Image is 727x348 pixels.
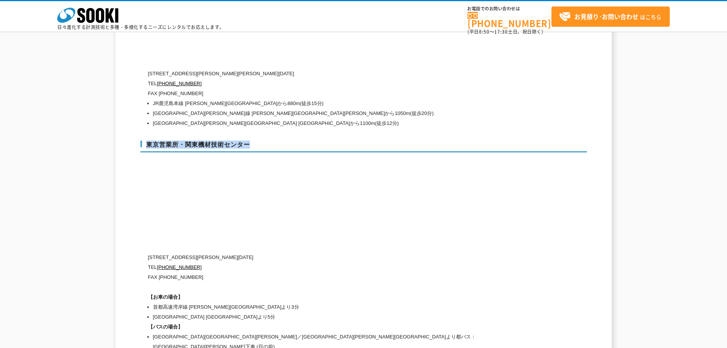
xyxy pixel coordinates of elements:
li: [GEOGRAPHIC_DATA][PERSON_NAME][GEOGRAPHIC_DATA] [GEOGRAPHIC_DATA]から1100m(徒歩12分) [153,118,514,128]
span: 17:30 [494,28,508,35]
li: 首都高速湾岸線 [PERSON_NAME][GEOGRAPHIC_DATA]より3分 [153,302,514,312]
p: TEL [148,262,514,272]
p: TEL [148,79,514,89]
h1: 【バスの場合】 [148,322,514,332]
a: お見積り･お問い合わせはこちら [551,6,670,27]
span: はこちら [559,11,661,23]
a: [PHONE_NUMBER] [467,12,551,28]
a: [PHONE_NUMBER] [157,81,201,86]
li: JR鹿児島本線 [PERSON_NAME][GEOGRAPHIC_DATA]から880m(徒歩15分) [153,99,514,108]
p: [STREET_ADDRESS][PERSON_NAME][DATE] [148,253,514,262]
span: お電話でのお問い合わせは [467,6,551,11]
li: [GEOGRAPHIC_DATA][PERSON_NAME]線 [PERSON_NAME][GEOGRAPHIC_DATA][PERSON_NAME]から1050m(徒歩20分) [153,108,514,118]
p: FAX [PHONE_NUMBER] [148,89,514,99]
li: [GEOGRAPHIC_DATA] [GEOGRAPHIC_DATA]より5分 [153,312,514,322]
p: [STREET_ADDRESS][PERSON_NAME][PERSON_NAME][DATE] [148,69,514,79]
p: FAX [PHONE_NUMBER] [148,272,514,282]
h3: 東京営業所・関東機材技術センター [140,141,587,153]
p: 日々進化する計測技術と多種・多様化するニーズにレンタルでお応えします。 [57,25,224,29]
strong: お見積り･お問い合わせ [574,12,638,21]
span: 8:50 [479,28,490,35]
a: [PHONE_NUMBER] [157,264,201,270]
span: (平日 ～ 土日、祝日除く) [467,28,543,35]
h1: 【お車の場合】 [148,292,514,302]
